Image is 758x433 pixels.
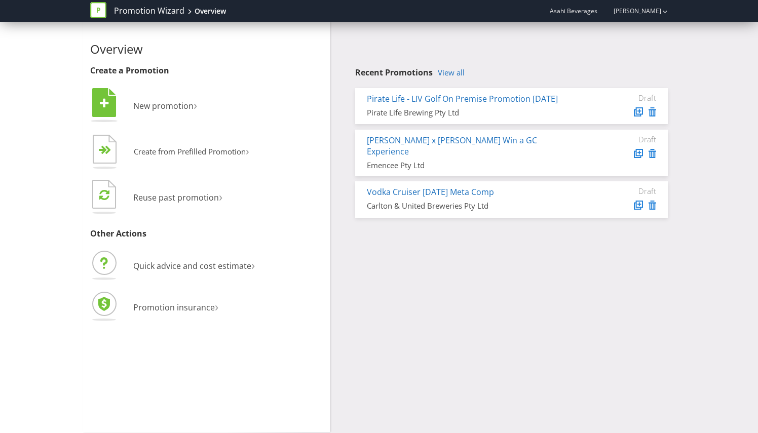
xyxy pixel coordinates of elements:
div: Emencee Pty Ltd [367,160,580,171]
div: Overview [195,6,226,16]
h3: Other Actions [90,229,322,239]
h2: Overview [90,43,322,56]
div: Draft [595,135,656,144]
div: Carlton & United Breweries Pty Ltd [367,201,580,211]
span: › [215,298,218,314]
tspan:  [100,98,109,109]
span: Recent Promotions [355,67,433,78]
span: › [219,188,222,205]
a: Promotion Wizard [114,5,184,17]
tspan:  [105,145,111,155]
a: Promotion insurance› [90,302,218,313]
a: [PERSON_NAME] [603,7,661,15]
a: Vodka Cruiser [DATE] Meta Comp [367,186,494,198]
a: Quick advice and cost estimate› [90,260,255,271]
span: Promotion insurance [133,302,215,313]
a: [PERSON_NAME] x [PERSON_NAME] Win a GC Experience [367,135,537,158]
tspan:  [99,189,109,201]
span: › [251,256,255,273]
button: Create from Prefilled Promotion› [90,132,250,173]
span: › [194,96,197,113]
a: Pirate Life - LIV Golf On Premise Promotion [DATE] [367,93,558,104]
span: › [246,143,249,159]
span: Reuse past promotion [133,192,219,203]
div: Draft [595,186,656,195]
div: Pirate Life Brewing Pty Ltd [367,107,580,118]
span: New promotion [133,100,194,111]
a: View all [438,68,465,77]
h3: Create a Promotion [90,66,322,75]
span: Asahi Beverages [550,7,597,15]
span: Create from Prefilled Promotion [134,146,246,156]
div: Draft [595,93,656,102]
span: Quick advice and cost estimate [133,260,251,271]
